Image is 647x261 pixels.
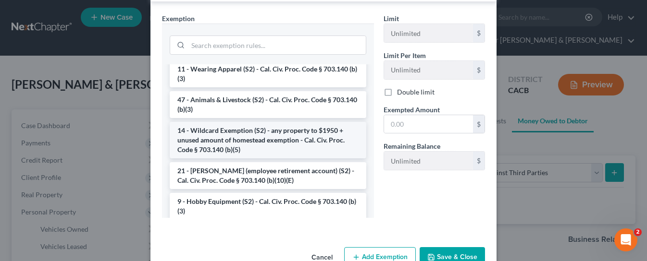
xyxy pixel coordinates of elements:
label: Limit Per Item [384,50,426,60]
li: 14 - Wildcard Exemption (S2) - any property to $1950 + unused amount of homestead exemption - Cal... [170,122,366,158]
label: Remaining Balance [384,141,440,151]
label: Double limit [397,87,435,97]
span: Exempted Amount [384,106,440,114]
iframe: Intercom live chat [614,228,637,251]
li: 9 - Hobby Equipment (S2) - Cal. Civ. Proc. Code § 703.140 (b)(3) [170,193,366,220]
span: Exemption [162,14,195,23]
div: $ [473,115,485,133]
li: 47 - Animals & Livestock (S2) - Cal. Civ. Proc. Code § 703.140 (b)(3) [170,91,366,118]
input: -- [384,24,473,42]
span: 2 [634,228,642,236]
input: -- [384,152,473,170]
input: -- [384,61,473,79]
li: 21 - [PERSON_NAME] (employee retirement account) (S2) - Cal. Civ. Proc. Code § 703.140 (b)(10)(E) [170,162,366,189]
li: 11 - Wearing Apparel (S2) - Cal. Civ. Proc. Code § 703.140 (b)(3) [170,60,366,87]
div: $ [473,61,485,79]
input: 0.00 [384,115,473,133]
input: Search exemption rules... [188,36,366,54]
div: $ [473,152,485,170]
span: Limit [384,14,399,23]
div: $ [473,24,485,42]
